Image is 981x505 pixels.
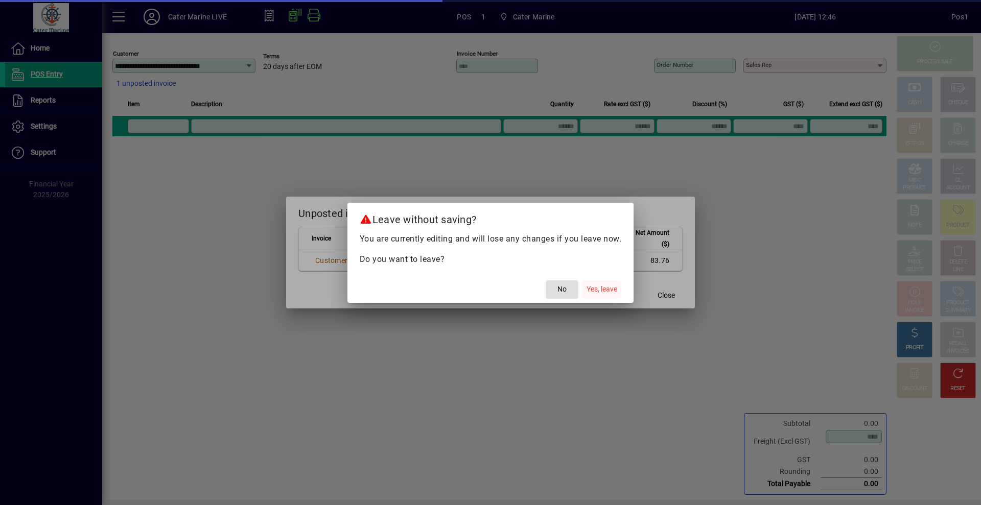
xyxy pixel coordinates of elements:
p: You are currently editing and will lose any changes if you leave now. [360,233,622,245]
button: Yes, leave [582,280,621,299]
h2: Leave without saving? [347,203,634,232]
p: Do you want to leave? [360,253,622,266]
span: No [557,284,567,295]
button: No [546,280,578,299]
span: Yes, leave [587,284,617,295]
